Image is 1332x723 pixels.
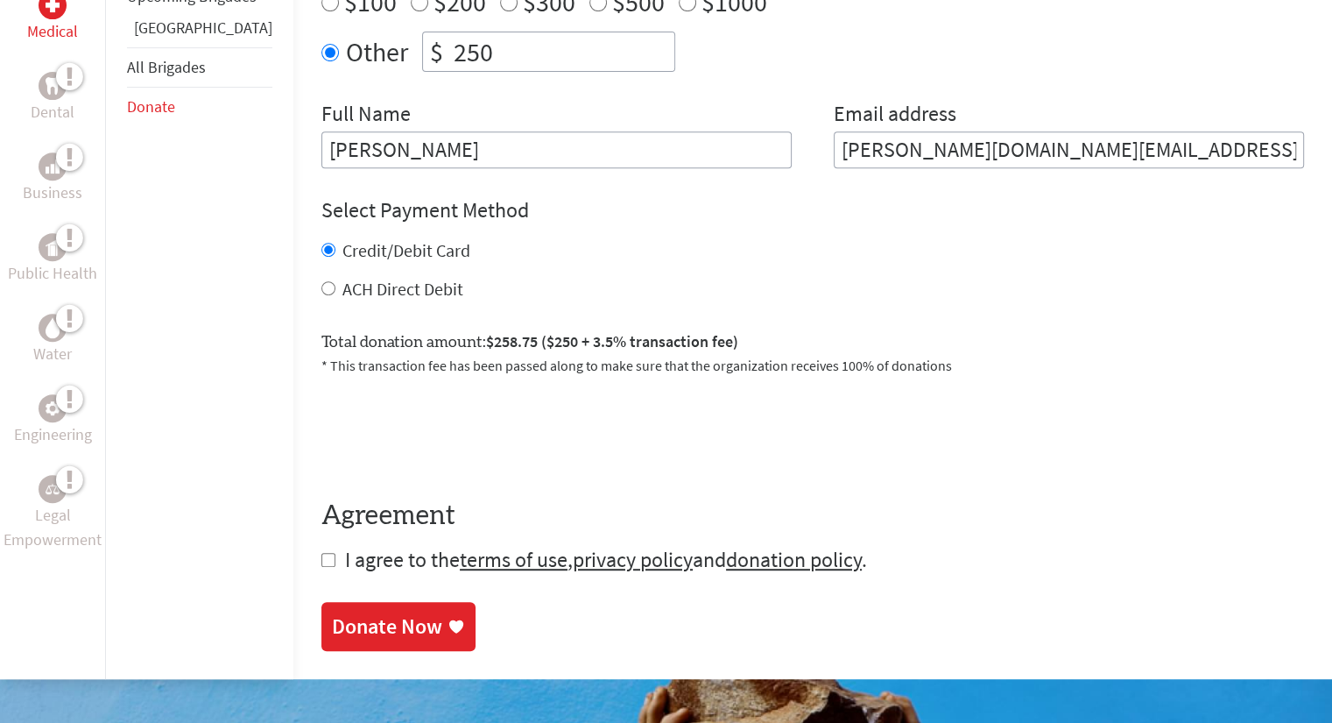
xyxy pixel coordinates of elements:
li: Guatemala [127,16,272,47]
div: $ [423,32,450,71]
h4: Agreement [321,500,1304,532]
input: Enter Amount [450,32,674,71]
a: privacy policy [573,546,693,573]
div: Dental [39,72,67,100]
img: Engineering [46,401,60,415]
p: * This transaction fee has been passed along to make sure that the organization receives 100% of ... [321,355,1304,376]
p: Dental [31,100,74,124]
p: Business [23,181,82,205]
label: Credit/Debit Card [342,239,470,261]
div: Legal Empowerment [39,475,67,503]
h4: Select Payment Method [321,196,1304,224]
div: Business [39,152,67,181]
span: I agree to the , and . [345,546,867,573]
label: Total donation amount: [321,330,738,355]
p: Public Health [8,261,97,286]
a: Donate [127,96,175,117]
iframe: reCAPTCHA [321,397,588,465]
p: Legal Empowerment [4,503,102,552]
label: ACH Direct Debit [342,278,463,300]
a: Legal EmpowermentLegal Empowerment [4,475,102,552]
a: EngineeringEngineering [14,394,92,447]
a: Donate Now [321,602,476,651]
li: Donate [127,88,272,126]
label: Email address [834,100,956,131]
p: Engineering [14,422,92,447]
input: Enter Full Name [321,131,792,168]
a: terms of use [460,546,567,573]
a: WaterWater [33,314,72,366]
a: BusinessBusiness [23,152,82,205]
a: [GEOGRAPHIC_DATA] [134,18,272,38]
img: Legal Empowerment [46,484,60,494]
div: Public Health [39,233,67,261]
a: All Brigades [127,57,206,77]
li: All Brigades [127,47,272,88]
img: Business [46,159,60,174]
div: Donate Now [332,613,442,641]
a: donation policy [726,546,862,573]
p: Medical [27,19,78,44]
input: Your Email [834,131,1304,168]
img: Public Health [46,238,60,256]
img: Dental [46,78,60,95]
span: $258.75 ($250 + 3.5% transaction fee) [486,331,738,351]
div: Engineering [39,394,67,422]
a: Public HealthPublic Health [8,233,97,286]
img: Water [46,318,60,338]
label: Full Name [321,100,411,131]
div: Water [39,314,67,342]
p: Water [33,342,72,366]
a: DentalDental [31,72,74,124]
label: Other [346,32,408,72]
